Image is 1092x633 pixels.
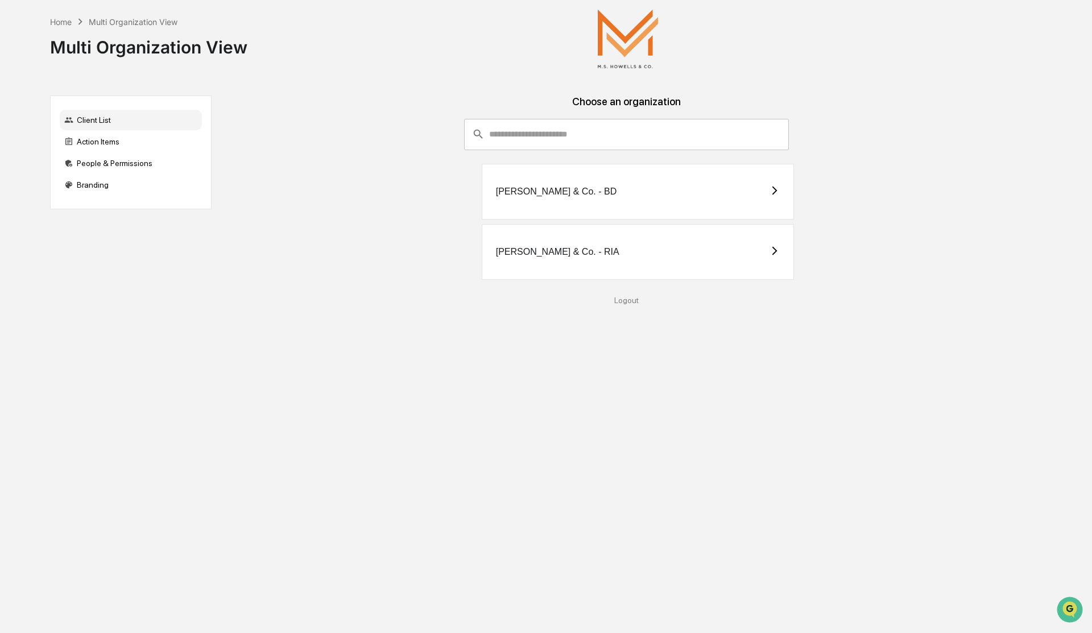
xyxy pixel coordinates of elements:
div: People & Permissions [60,153,202,173]
a: 🗄️Attestations [78,139,146,159]
span: Data Lookup [23,165,72,176]
img: M.S. Howells & Co. [571,9,685,68]
div: Multi Organization View [50,28,247,57]
div: 🖐️ [11,144,20,154]
div: Choose an organization [221,96,1033,119]
p: How can we help? [11,24,207,42]
span: Preclearance [23,143,73,155]
div: 🗄️ [82,144,92,154]
span: Attestations [94,143,141,155]
div: [PERSON_NAME] & Co. - BD [496,187,617,197]
div: Start new chat [39,87,187,98]
div: Logout [221,296,1033,305]
a: 🔎Data Lookup [7,160,76,181]
span: Pylon [113,193,138,201]
a: Powered byPylon [80,192,138,201]
div: Multi Organization View [89,17,177,27]
div: 🔎 [11,166,20,175]
div: [PERSON_NAME] & Co. - RIA [496,247,619,257]
div: Home [50,17,72,27]
a: 🖐️Preclearance [7,139,78,159]
div: Action Items [60,131,202,152]
div: Branding [60,175,202,195]
button: Start new chat [193,90,207,104]
input: Clear [30,52,188,64]
div: consultant-dashboard__filter-organizations-search-bar [464,119,789,150]
iframe: Open customer support [1056,595,1086,626]
div: Client List [60,110,202,130]
img: 1746055101610-c473b297-6a78-478c-a979-82029cc54cd1 [11,87,32,107]
div: We're available if you need us! [39,98,144,107]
